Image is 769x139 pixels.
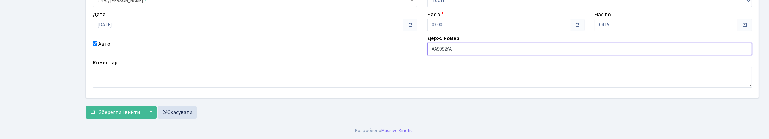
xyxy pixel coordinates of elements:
[427,43,752,55] input: АА1234АА
[427,34,459,43] label: Держ. номер
[595,10,611,19] label: Час по
[98,40,110,48] label: Авто
[355,127,414,134] div: Розроблено .
[382,127,413,134] a: Massive Kinetic
[93,59,118,67] label: Коментар
[158,106,197,119] a: Скасувати
[99,109,140,116] span: Зберегти і вийти
[86,106,144,119] button: Зберегти і вийти
[427,10,444,19] label: Час з
[93,10,106,19] label: Дата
